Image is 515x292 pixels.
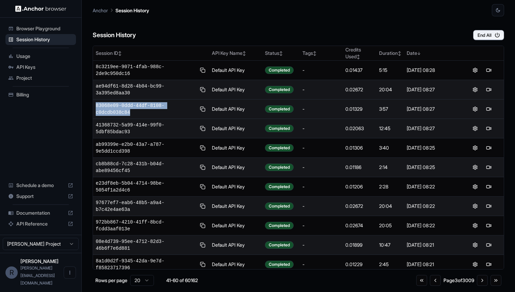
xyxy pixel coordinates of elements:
[118,51,122,56] span: ↕
[209,197,262,216] td: Default API Key
[15,5,66,12] img: Anchor Logo
[407,164,457,171] div: [DATE] 08:25
[265,144,294,152] div: Completed
[379,50,401,57] div: Duration
[345,203,374,210] div: 0.02672
[16,193,65,200] span: Support
[209,80,262,99] td: Default API Key
[345,106,374,112] div: 0.01329
[209,177,262,197] td: Default API Key
[93,6,149,14] nav: breadcrumb
[379,183,401,190] div: 2:28
[407,125,457,132] div: [DATE] 08:27
[209,99,262,119] td: Default API Key
[265,50,297,57] div: Status
[345,164,374,171] div: 0.01186
[96,180,196,194] span: e23df8eb-5b04-4714-98be-5054f1a2d4c6
[16,220,65,227] span: API Reference
[345,46,374,60] div: Credits Used
[407,261,457,268] div: [DATE] 08:21
[265,222,294,229] div: Completed
[407,222,457,229] div: [DATE] 08:22
[96,102,196,116] span: 83068e09-0ddd-44df-8108-c0dcdb038c84
[212,50,260,57] div: API Key Name
[5,208,76,218] div: Documentation
[5,218,76,229] div: API Reference
[379,125,401,132] div: 12:45
[302,183,340,190] div: -
[302,106,340,112] div: -
[279,51,283,56] span: ↕
[209,61,262,80] td: Default API Key
[5,266,18,279] div: R
[379,164,401,171] div: 2:14
[345,86,374,93] div: 0.02672
[16,75,73,81] span: Project
[417,51,421,56] span: ↓
[302,203,340,210] div: -
[265,261,294,268] div: Completed
[96,141,196,155] span: ab99399e-e2b0-43a7-a787-9e5dd1ccd398
[64,266,76,279] button: Open menu
[379,203,401,210] div: 20:04
[16,36,73,43] span: Session History
[5,89,76,100] div: Billing
[93,7,108,14] p: Anchor
[302,164,340,171] div: -
[243,51,246,56] span: ↕
[302,86,340,93] div: -
[16,53,73,60] span: Usage
[96,83,196,96] span: ae94df61-8d28-4b04-bc99-3a395ed8aa30
[302,50,340,57] div: Tags
[115,7,149,14] p: Session History
[313,51,316,56] span: ↕
[96,199,196,213] span: 97677ef7-eab6-48b5-a9a4-b7c42e4ae63a
[473,30,504,40] button: End All
[265,241,294,249] div: Completed
[379,144,401,151] div: 3:40
[5,51,76,62] div: Usage
[407,106,457,112] div: [DATE] 08:27
[93,30,136,40] h6: Session History
[265,202,294,210] div: Completed
[265,105,294,113] div: Completed
[5,73,76,83] div: Project
[5,191,76,202] div: Support
[407,203,457,210] div: [DATE] 08:22
[96,63,196,77] span: 8c3219ee-9071-4fab-988c-2de9c950dc16
[345,222,374,229] div: 0.02674
[407,50,457,57] div: Date
[96,122,196,135] span: 41368732-5a99-414e-99f0-5dbf85bdac93
[302,67,340,74] div: -
[16,91,73,98] span: Billing
[379,86,401,93] div: 20:04
[96,258,196,271] span: 8a1d0d2f-9345-42da-9e7d-f85823717396
[345,125,374,132] div: 0.02063
[5,34,76,45] div: Session History
[398,51,401,56] span: ↕
[302,144,340,151] div: -
[209,255,262,274] td: Default API Key
[265,125,294,132] div: Completed
[345,67,374,74] div: 0.01437
[357,54,360,59] span: ↕
[96,50,206,57] div: Session ID
[5,23,76,34] div: Browser Playground
[209,235,262,255] td: Default API Key
[302,125,340,132] div: -
[265,164,294,171] div: Completed
[345,261,374,268] div: 0.01229
[209,119,262,138] td: Default API Key
[407,67,457,74] div: [DATE] 08:28
[16,210,65,216] span: Documentation
[265,66,294,74] div: Completed
[302,242,340,248] div: -
[379,261,401,268] div: 2:45
[96,238,196,252] span: 08e4d739-95ee-4712-82d3-46b6f7e6d881
[379,222,401,229] div: 20:05
[265,86,294,93] div: Completed
[16,182,65,189] span: Schedule a demo
[379,242,401,248] div: 10:47
[379,67,401,74] div: 5:15
[345,144,374,151] div: 0.01306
